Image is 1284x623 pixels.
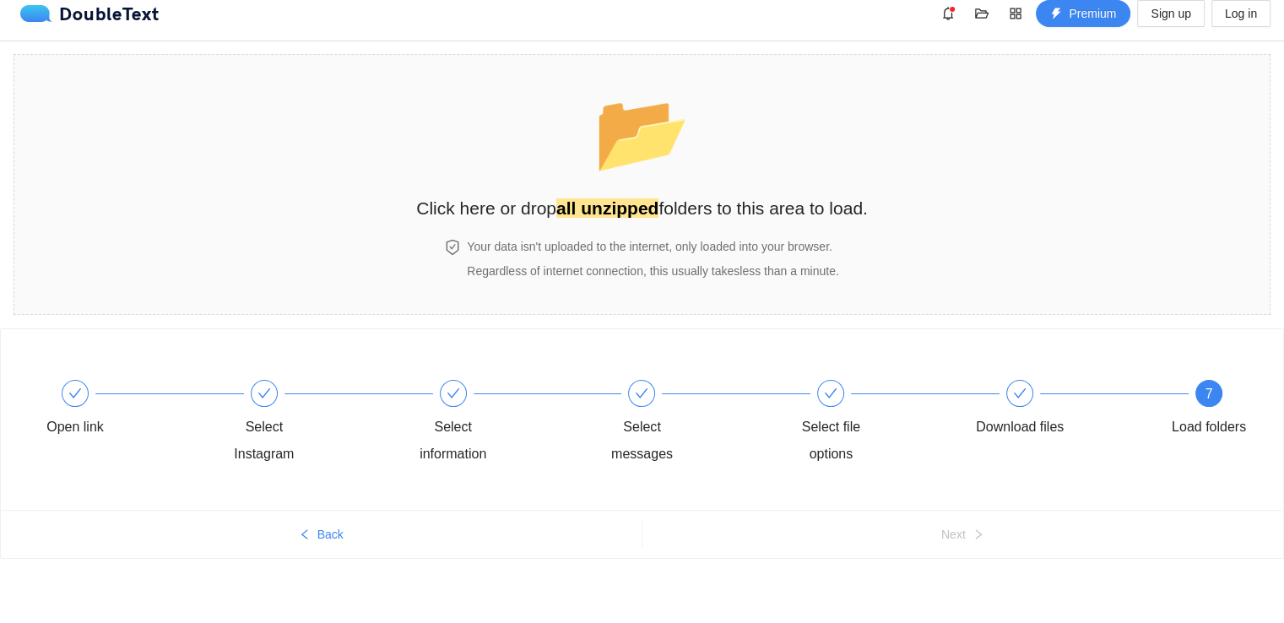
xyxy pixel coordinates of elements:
[445,240,460,255] span: safety-certificate
[257,387,271,400] span: check
[404,380,593,468] div: Select information
[1205,387,1213,401] span: 7
[467,237,838,256] h4: Your data isn't uploaded to the internet, only loaded into your browser.
[26,380,215,441] div: Open link
[824,387,837,400] span: check
[935,7,961,20] span: bell
[68,387,82,400] span: check
[1069,4,1116,23] span: Premium
[782,380,971,468] div: Select file options
[1160,380,1258,441] div: 7Load folders
[1151,4,1190,23] span: Sign up
[976,414,1064,441] div: Download files
[1050,8,1062,21] span: thunderbolt
[317,525,344,544] span: Back
[1013,387,1027,400] span: check
[20,5,160,22] a: logoDoubleText
[593,414,691,468] div: Select messages
[593,89,691,176] span: folder
[971,380,1160,441] div: Download files
[447,387,460,400] span: check
[299,528,311,542] span: left
[215,380,404,468] div: Select Instagram
[416,194,868,222] h2: Click here or drop folders to this area to load.
[1225,4,1257,23] span: Log in
[635,387,648,400] span: check
[215,414,313,468] div: Select Instagram
[20,5,160,22] div: DoubleText
[46,414,104,441] div: Open link
[782,414,880,468] div: Select file options
[593,380,782,468] div: Select messages
[642,521,1284,548] button: Nextright
[1172,414,1246,441] div: Load folders
[556,198,658,218] strong: all unzipped
[1003,7,1028,20] span: appstore
[467,264,838,278] span: Regardless of internet connection, this usually takes less than a minute .
[1,521,642,548] button: leftBack
[20,5,59,22] img: logo
[969,7,994,20] span: folder-open
[404,414,502,468] div: Select information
